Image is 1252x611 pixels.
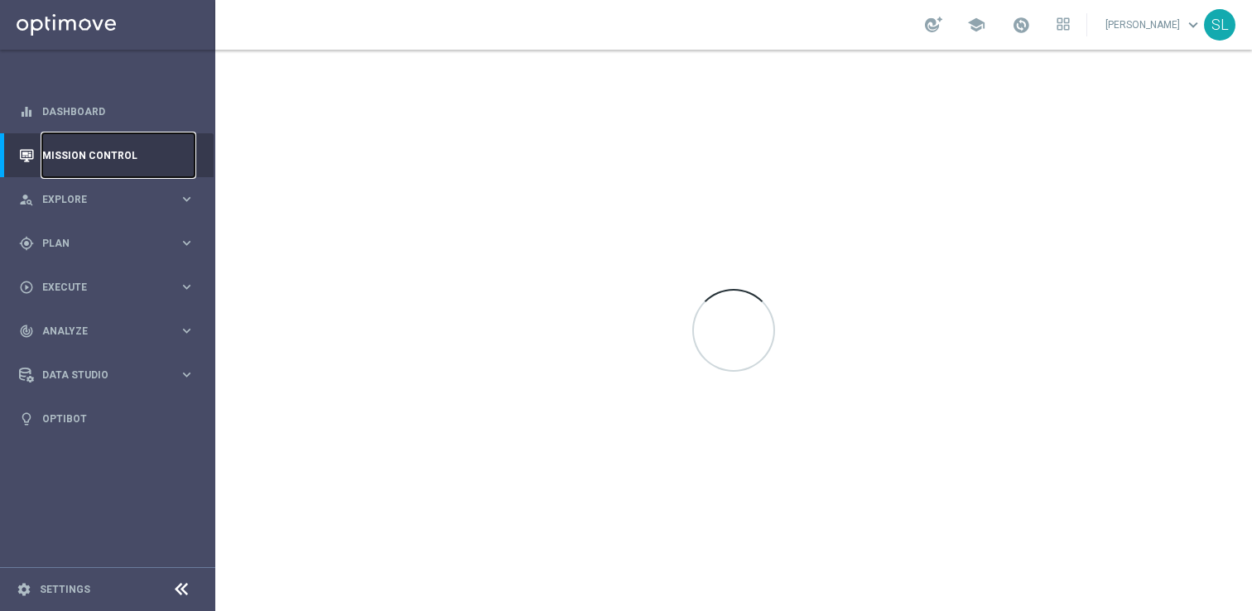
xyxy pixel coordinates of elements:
[18,149,195,162] button: Mission Control
[179,367,195,382] i: keyboard_arrow_right
[179,323,195,339] i: keyboard_arrow_right
[18,281,195,294] button: play_circle_outline Execute keyboard_arrow_right
[1204,9,1235,41] div: SL
[42,238,179,248] span: Plan
[19,397,195,440] div: Optibot
[40,585,90,594] a: Settings
[42,195,179,204] span: Explore
[19,192,179,207] div: Explore
[42,370,179,380] span: Data Studio
[19,192,34,207] i: person_search
[19,280,34,295] i: play_circle_outline
[18,105,195,118] button: equalizer Dashboard
[18,325,195,338] button: track_changes Analyze keyboard_arrow_right
[19,236,34,251] i: gps_fixed
[179,279,195,295] i: keyboard_arrow_right
[42,397,195,440] a: Optibot
[19,133,195,177] div: Mission Control
[179,191,195,207] i: keyboard_arrow_right
[19,104,34,119] i: equalizer
[42,326,179,336] span: Analyze
[19,324,179,339] div: Analyze
[18,193,195,206] button: person_search Explore keyboard_arrow_right
[19,411,34,426] i: lightbulb
[1104,12,1204,37] a: [PERSON_NAME]keyboard_arrow_down
[42,282,179,292] span: Execute
[19,368,179,382] div: Data Studio
[18,412,195,426] button: lightbulb Optibot
[17,582,31,597] i: settings
[18,368,195,382] button: Data Studio keyboard_arrow_right
[19,236,179,251] div: Plan
[42,133,195,177] a: Mission Control
[42,89,195,133] a: Dashboard
[19,324,34,339] i: track_changes
[19,89,195,133] div: Dashboard
[179,235,195,251] i: keyboard_arrow_right
[1184,16,1202,34] span: keyboard_arrow_down
[967,16,985,34] span: school
[18,237,195,250] button: gps_fixed Plan keyboard_arrow_right
[19,280,179,295] div: Execute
